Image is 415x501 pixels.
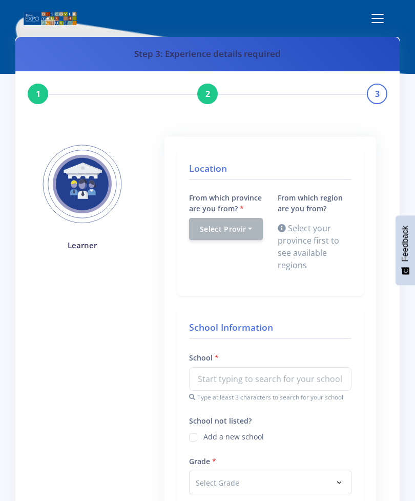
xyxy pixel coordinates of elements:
div: 2 [197,84,218,104]
div: 1 [28,84,48,104]
label: Add a new school [203,431,264,439]
h3: Step 3: Experience details required [28,47,387,61]
img: logo01.png [23,11,77,26]
small: Type at least 3 characters to search for your school [189,393,351,402]
label: From which region are you from? [278,192,351,214]
div: Select Province [200,224,246,234]
label: School [189,352,219,363]
button: Feedback - Show survey [396,215,415,285]
h4: School Information [189,320,351,339]
div: Select your province first to see available regions [278,222,351,271]
button: Select Province [189,218,263,240]
span: Feedback [401,226,410,262]
label: School not listed? [189,415,252,426]
h4: Learner [35,239,130,251]
button: Toggle navigation [363,8,392,29]
img: Learner [35,137,130,232]
input: Start typing to search for your school [189,367,351,391]
div: 3 [367,84,387,104]
label: Grade [189,456,216,467]
h4: Location [189,162,351,180]
label: From which province are you from? [189,192,263,214]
